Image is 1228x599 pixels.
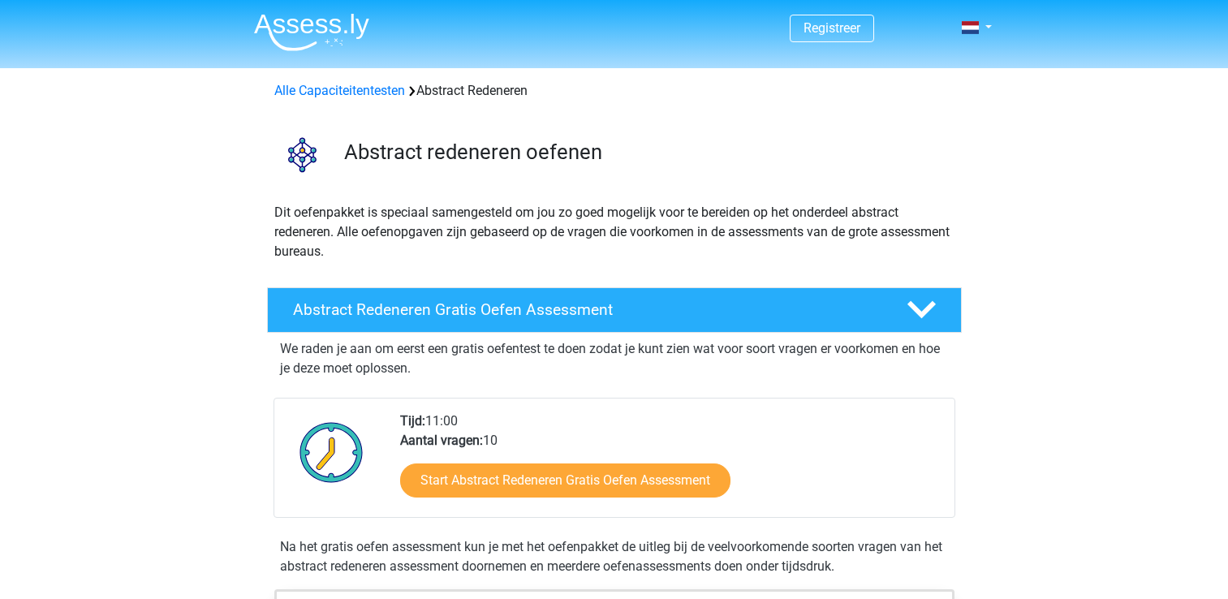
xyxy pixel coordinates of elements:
[274,83,405,98] a: Alle Capaciteitentesten
[280,339,949,378] p: We raden je aan om eerst een gratis oefentest te doen zodat je kunt zien wat voor soort vragen er...
[268,81,961,101] div: Abstract Redeneren
[388,412,954,517] div: 11:00 10
[254,13,369,51] img: Assessly
[400,433,483,448] b: Aantal vragen:
[261,287,968,333] a: Abstract Redeneren Gratis Oefen Assessment
[804,20,860,36] a: Registreer
[291,412,373,493] img: Klok
[293,300,881,319] h4: Abstract Redeneren Gratis Oefen Assessment
[274,537,955,576] div: Na het gratis oefen assessment kun je met het oefenpakket de uitleg bij de veelvoorkomende soorte...
[344,140,949,165] h3: Abstract redeneren oefenen
[268,120,337,189] img: abstract redeneren
[400,463,730,498] a: Start Abstract Redeneren Gratis Oefen Assessment
[274,203,954,261] p: Dit oefenpakket is speciaal samengesteld om jou zo goed mogelijk voor te bereiden op het onderdee...
[400,413,425,429] b: Tijd:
